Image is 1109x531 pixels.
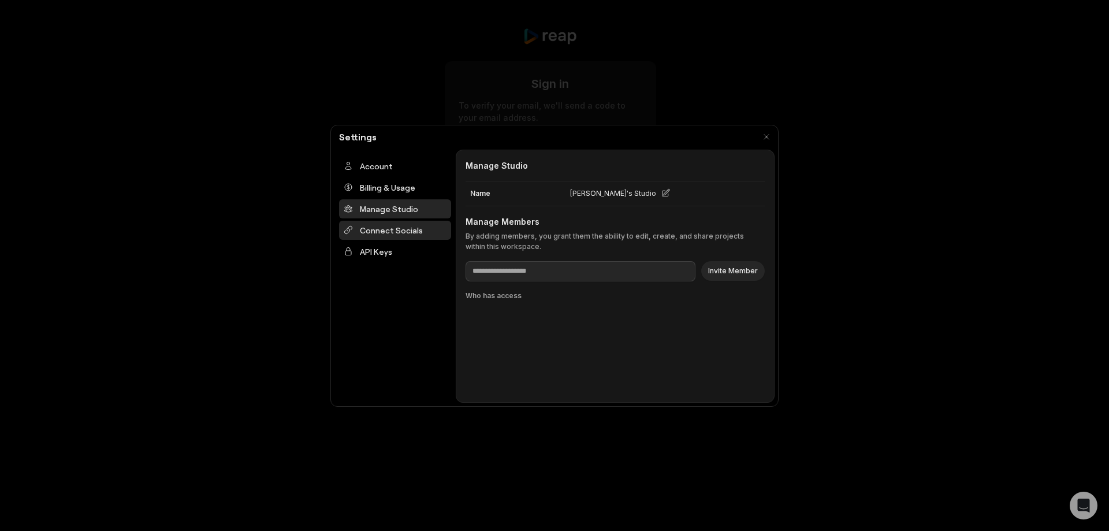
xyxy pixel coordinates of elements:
[334,130,381,144] h2: Settings
[339,178,451,197] div: Billing & Usage
[339,157,451,176] div: Account
[466,159,765,172] h2: Manage Studio
[339,199,451,218] div: Manage Studio
[466,231,765,252] p: By adding members, you grant them the ability to edit, create, and share projects within this wor...
[466,291,765,301] div: Who has access
[466,181,565,206] div: Name
[565,181,717,206] div: [PERSON_NAME]'s Studio
[701,261,765,281] button: Invite Member
[339,242,451,261] div: API Keys
[466,216,765,228] h3: Manage Members
[339,221,451,240] div: Connect Socials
